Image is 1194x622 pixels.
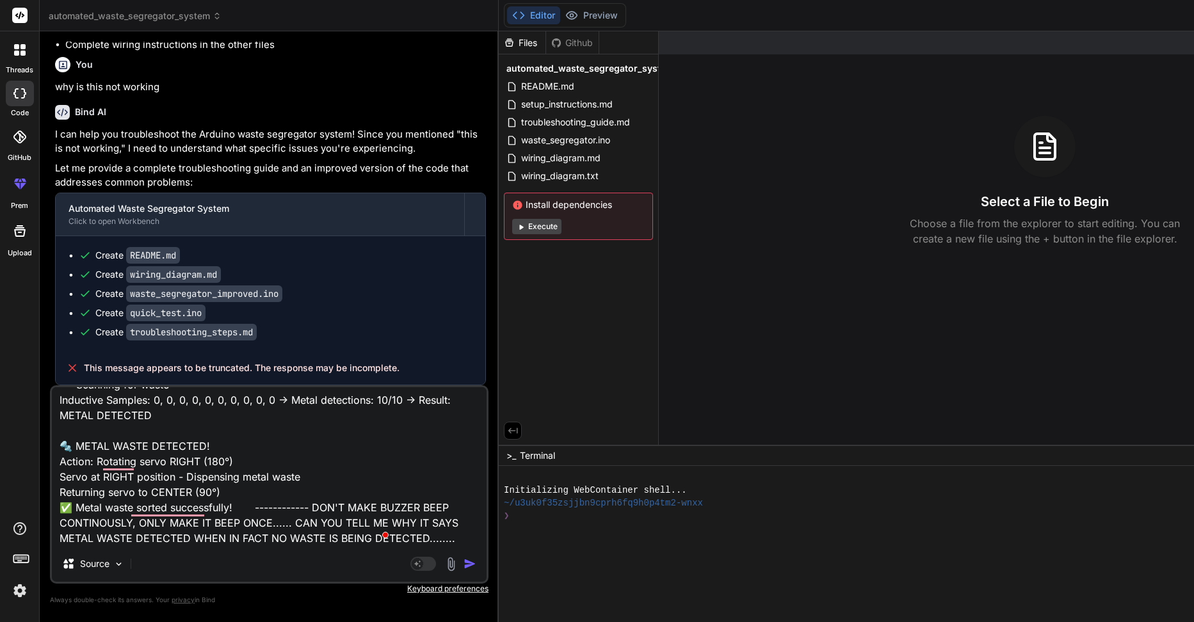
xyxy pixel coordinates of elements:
[504,509,510,522] span: ❯
[6,65,33,76] label: threads
[84,362,399,374] span: This message appears to be truncated. The response may be incomplete.
[95,268,221,281] div: Create
[69,202,451,215] div: Automated Waste Segregator System
[520,150,602,166] span: wiring_diagram.md
[56,193,464,235] button: Automated Waste Segregator SystemClick to open Workbench
[9,580,31,602] img: settings
[520,132,611,148] span: waste_segregator.ino
[981,193,1109,211] h3: Select a File to Begin
[76,58,93,71] h6: You
[520,168,600,184] span: wiring_diagram.txt
[444,557,458,571] img: attachment
[464,557,476,570] img: icon
[95,326,257,339] div: Create
[546,36,599,49] div: Github
[560,6,623,24] button: Preview
[11,200,28,211] label: prem
[504,484,687,497] span: Initializing WebContainer shell...
[65,38,486,52] li: Complete wiring instructions in the other files
[55,161,486,190] p: Let me provide a complete troubleshooting guide and an improved version of the code that addresse...
[520,79,576,94] span: README.md
[126,285,282,302] code: waste_segregator_improved.ino
[52,387,487,546] textarea: To enrich screen reader interactions, please activate Accessibility in Grammarly extension settings
[11,108,29,118] label: code
[512,198,645,211] span: Install dependencies
[172,596,195,603] span: privacy
[95,249,180,262] div: Create
[49,10,222,22] span: automated_waste_segregator_system
[520,115,631,130] span: troubleshooting_guide.md
[520,449,555,462] span: Terminal
[506,449,516,462] span: >_
[50,594,488,606] p: Always double-check its answers. Your in Bind
[55,127,486,156] p: I can help you troubleshoot the Arduino waste segregator system! Since you mentioned "this is not...
[507,6,560,24] button: Editor
[126,324,257,340] code: troubleshooting_steps.md
[80,557,109,570] p: Source
[8,152,31,163] label: GitHub
[499,36,545,49] div: Files
[8,248,32,259] label: Upload
[95,287,282,300] div: Create
[113,559,124,570] img: Pick Models
[901,216,1188,246] p: Choose a file from the explorer to start editing. You can create a new file using the + button in...
[95,307,206,319] div: Create
[126,305,206,321] code: quick_test.ino
[55,80,486,95] p: why is this not working
[506,62,674,75] span: automated_waste_segregator_system
[126,247,180,264] code: README.md
[50,584,488,594] p: Keyboard preferences
[504,497,703,509] span: ~/u3uk0f35zsjjbn9cprh6fq9h0p4tm2-wnxx
[126,266,221,283] code: wiring_diagram.md
[512,219,561,234] button: Execute
[520,97,614,112] span: setup_instructions.md
[69,216,451,227] div: Click to open Workbench
[75,106,106,118] h6: Bind AI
